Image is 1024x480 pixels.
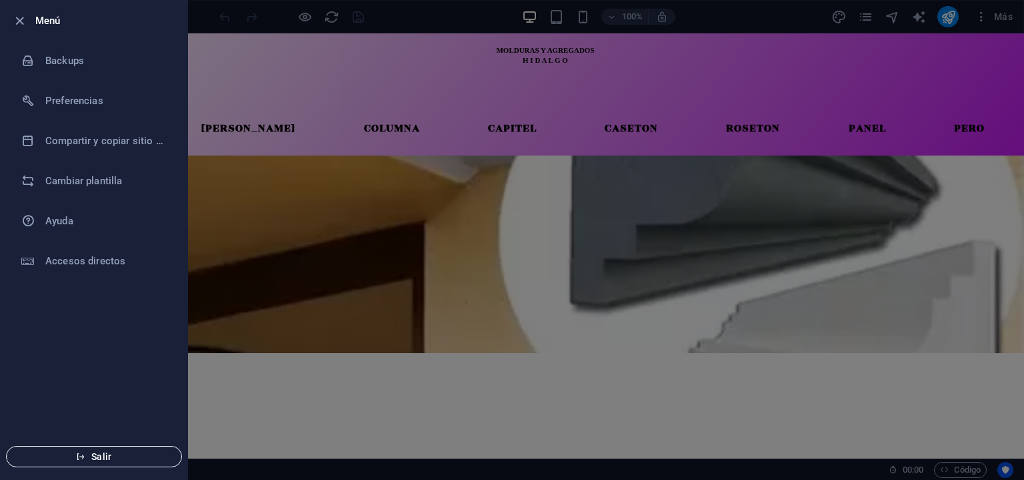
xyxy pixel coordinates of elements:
[45,253,169,269] h6: Accesos directos
[17,451,171,462] span: Salir
[45,53,169,69] h6: Backups
[6,446,182,467] button: Salir
[45,93,169,109] h6: Preferencias
[35,13,177,29] h6: Menú
[45,133,169,149] h6: Compartir y copiar sitio web
[45,173,169,189] h6: Cambiar plantilla
[45,213,169,229] h6: Ayuda
[1,201,187,241] a: Ayuda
